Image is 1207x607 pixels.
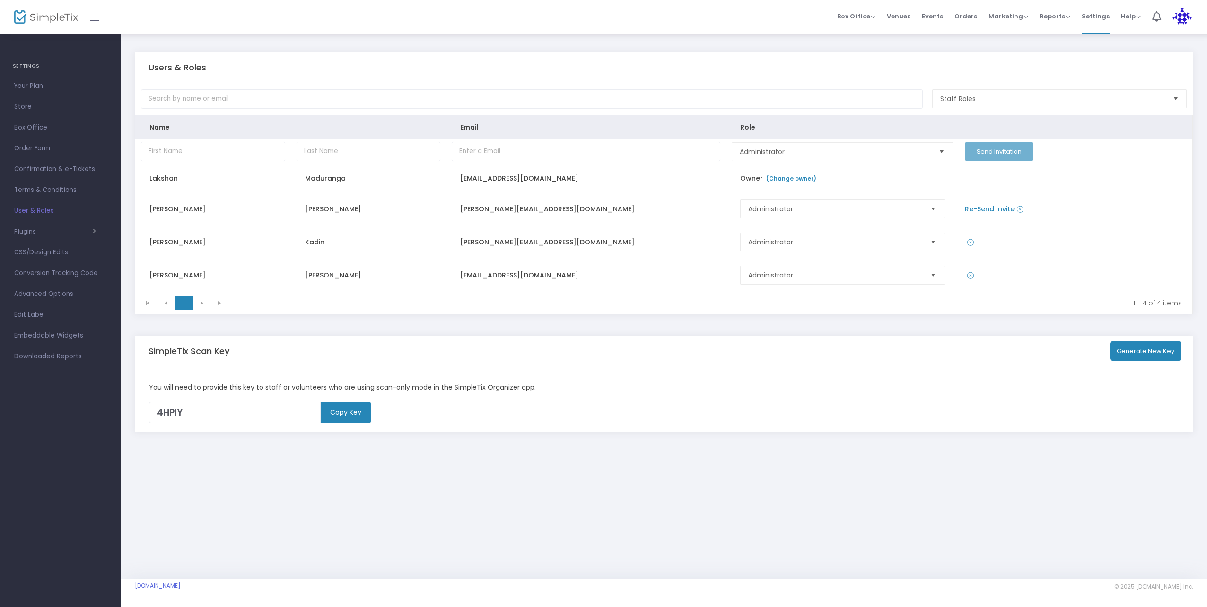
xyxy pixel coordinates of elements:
[149,346,229,356] h5: SimpleTix Scan Key
[14,205,106,217] span: User & Roles
[14,121,106,134] span: Box Office
[927,200,940,218] button: Select
[14,80,106,92] span: Your Plan
[887,4,910,28] span: Venues
[14,163,106,175] span: Confirmation & e-Tickets
[236,298,1182,308] kendo-pager-info: 1 - 4 of 4 items
[446,259,726,292] td: [EMAIL_ADDRESS][DOMAIN_NAME]
[144,382,1184,392] div: You will need to provide this key to staff or volunteers who are using scan-only mode in the Simp...
[922,4,943,28] span: Events
[446,225,726,259] td: [PERSON_NAME][EMAIL_ADDRESS][DOMAIN_NAME]
[14,267,106,279] span: Conversion Tracking Code
[14,184,106,196] span: Terms & Conditions
[14,288,106,300] span: Advanced Options
[135,192,291,225] td: [PERSON_NAME]
[965,204,1015,214] a: Re-Send Invite
[321,402,371,423] m-button: Copy Key
[149,62,206,73] h5: Users & Roles
[14,101,106,113] span: Store
[1169,90,1182,108] button: Select
[141,89,923,109] input: Search by name or email
[988,12,1028,21] span: Marketing
[726,115,959,139] th: Role
[748,270,922,280] span: Administrator
[291,192,446,225] td: [PERSON_NAME]
[14,350,106,363] span: Downloaded Reports
[1082,4,1110,28] span: Settings
[935,143,948,161] button: Select
[291,164,446,192] td: Maduranga
[14,330,106,342] span: Embeddable Widgets
[135,115,1192,292] div: Data table
[291,259,446,292] td: [PERSON_NAME]
[1121,12,1141,21] span: Help
[13,57,108,76] h4: SETTINGS
[446,115,726,139] th: Email
[14,228,96,235] button: Plugins
[297,142,441,161] input: Last Name
[135,164,291,192] td: Lakshan
[837,12,875,21] span: Box Office
[135,225,291,259] td: [PERSON_NAME]
[175,296,193,310] span: Page 1
[765,174,816,182] a: (Change owner)
[927,233,940,251] button: Select
[748,237,922,247] span: Administrator
[748,204,922,214] span: Administrator
[135,259,291,292] td: [PERSON_NAME]
[141,142,285,161] input: First Name
[1040,12,1070,21] span: Reports
[14,142,106,155] span: Order Form
[740,147,930,156] span: Administrator
[1110,341,1182,361] button: Generate New Key
[452,142,720,161] input: Enter a Email
[135,582,181,590] a: [DOMAIN_NAME]
[927,266,940,284] button: Select
[940,94,1165,104] span: Staff Roles
[135,115,291,139] th: Name
[14,309,106,321] span: Edit Label
[14,246,106,259] span: CSS/Design Edits
[446,192,726,225] td: [PERSON_NAME][EMAIL_ADDRESS][DOMAIN_NAME]
[1114,583,1193,590] span: © 2025 [DOMAIN_NAME] Inc.
[291,225,446,259] td: Kadin
[954,4,977,28] span: Orders
[740,173,819,183] span: Owner
[446,164,726,192] td: [EMAIL_ADDRESS][DOMAIN_NAME]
